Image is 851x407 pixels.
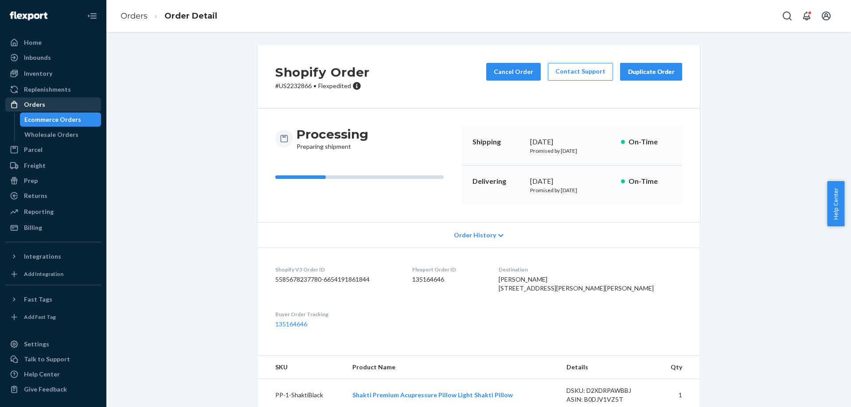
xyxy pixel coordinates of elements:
[5,292,101,306] button: Fast Tags
[499,275,654,292] span: [PERSON_NAME] [STREET_ADDRESS][PERSON_NAME][PERSON_NAME]
[5,97,101,112] a: Orders
[5,143,101,157] a: Parcel
[24,115,81,124] div: Ecommerce Orders
[297,126,368,151] div: Preparing shipment
[275,266,398,273] dt: Shopify V3 Order ID
[345,356,560,379] th: Product Name
[472,137,523,147] p: Shipping
[121,11,148,21] a: Orders
[778,7,796,25] button: Open Search Box
[24,100,45,109] div: Orders
[24,355,70,364] div: Talk to Support
[628,67,675,76] div: Duplicate Order
[530,176,614,186] div: [DATE]
[24,370,60,379] div: Help Center
[817,7,835,25] button: Open account menu
[275,81,370,90] p: # US2232866
[5,189,101,203] a: Returns
[20,128,101,142] a: Wholesale Orders
[530,147,614,155] p: Promised by [DATE]
[24,252,61,261] div: Integrations
[559,356,657,379] th: Details
[24,53,51,62] div: Inbounds
[5,310,101,324] a: Add Fast Tag
[24,38,42,47] div: Home
[24,69,52,78] div: Inventory
[620,63,682,81] button: Duplicate Order
[24,191,47,200] div: Returns
[164,11,217,21] a: Order Detail
[5,249,101,264] button: Integrations
[297,126,368,142] h3: Processing
[827,181,844,226] button: Help Center
[5,66,101,81] a: Inventory
[24,313,56,321] div: Add Fast Tag
[798,7,816,25] button: Open notifications
[530,186,614,194] p: Promised by [DATE]
[24,176,38,185] div: Prep
[275,310,398,318] dt: Buyer Order Tracking
[472,176,523,186] p: Delivering
[412,275,484,284] dd: 135164646
[275,63,370,81] h2: Shopify Order
[5,35,101,50] a: Home
[24,207,54,216] div: Reporting
[5,352,101,366] a: Talk to Support
[318,82,351,89] span: Flexpedited
[10,12,47,20] img: Flexport logo
[412,266,484,273] dt: Flexport Order ID
[24,145,43,154] div: Parcel
[5,337,101,351] a: Settings
[275,275,398,284] dd: 5585678237780-6654191861844
[5,382,101,396] button: Give Feedback
[566,395,650,404] div: ASIN: B0DJV1VZ5T
[352,391,513,399] a: Shakti Premium Acupressure Pillow Light Shakti Pillow
[24,385,67,394] div: Give Feedback
[24,161,46,170] div: Freight
[20,112,101,127] a: Ecommerce Orders
[628,176,671,186] p: On-Time
[5,82,101,97] a: Replenishments
[5,205,101,219] a: Reporting
[83,7,101,25] button: Close Navigation
[24,295,52,304] div: Fast Tags
[548,63,613,81] a: Contact Support
[5,367,101,381] a: Help Center
[258,356,345,379] th: SKU
[24,130,78,139] div: Wholesale Orders
[24,340,49,349] div: Settings
[275,320,307,328] a: 135164646
[113,3,224,29] ol: breadcrumbs
[486,63,541,81] button: Cancel Order
[24,85,71,94] div: Replenishments
[5,50,101,65] a: Inbounds
[628,137,671,147] p: On-Time
[454,231,496,240] span: Order History
[566,386,650,395] div: DSKU: D2XDRPAWBBJ
[499,266,682,273] dt: Destination
[530,137,614,147] div: [DATE]
[5,159,101,173] a: Freight
[5,174,101,188] a: Prep
[313,82,316,89] span: •
[24,223,42,232] div: Billing
[24,270,63,278] div: Add Integration
[5,221,101,235] a: Billing
[5,267,101,281] a: Add Integration
[657,356,700,379] th: Qty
